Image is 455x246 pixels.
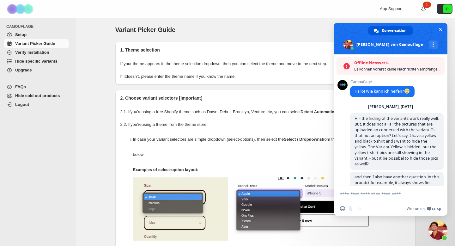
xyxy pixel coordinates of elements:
a: 1 [420,6,427,12]
p: If it doesn't , please enter the theme name if you know the name. [120,73,410,80]
span: Hi - the hiding of the variants work really well. But, it does not all all the pictures that are ... [355,116,439,167]
span: CAMOUFLAGE [6,24,71,29]
span: App Support [380,6,403,11]
textarea: Verfassen Sie Ihre Nachricht… [340,191,427,197]
a: Logout [4,100,69,109]
p: If your theme appears in the theme selection dropdown, then you can select the theme and move to ... [120,61,410,67]
a: We run onCrisp [407,206,441,211]
a: Verify Installation [4,48,69,57]
span: Avatar with initials R [443,4,452,13]
span: Logout [15,102,29,107]
span: FAQs [15,84,26,89]
strong: Select / Dropdowns [284,137,322,142]
span: Offline-Netzwerk. [354,60,441,66]
span: Setup [15,32,27,37]
a: Upgrade [4,66,69,75]
span: Camouflage [350,80,415,84]
span: Hide sold out products [15,93,60,98]
p: 2.1. If you're using a free Shopify theme such as Dawn, Debut, Brooklyn, Venture etc, you can select [120,109,410,115]
span: Crisp [432,206,441,211]
span: and then I also have another question. in this proudct for example, it always shows first quickly... [355,174,439,219]
p: In case your variant selectors are simple dropdown (select-options), then select the from the set... [133,132,410,162]
span: Variant Picker Guide [15,41,55,46]
strong: Detect Automatically. [300,109,342,114]
img: camouflage-select-options [133,177,228,241]
a: FAQs [4,83,69,91]
button: Avatar with initials R [437,4,452,14]
a: Hide sold out products [4,91,69,100]
div: Mehr Kanäle [429,40,438,49]
span: Chat schließen [437,26,444,33]
span: Es können vorerst keine Nachrichten empfangen oder gesendet werden. [354,66,441,72]
strong: Examples of select-option layout: [133,167,198,172]
a: Setup [4,30,69,39]
span: We run on [407,206,425,211]
span: Einen Emoji einfügen [340,206,345,211]
img: Camouflage [5,0,37,18]
span: Hide specific variants [15,59,58,64]
span: Konversation [382,26,407,35]
span: Verify Installation [15,50,49,55]
text: R [446,7,449,11]
p: 2.2. If you're using a theme from the theme store: [120,121,410,128]
div: Chat schließen [428,221,447,240]
span: Variant Picker Guide [115,26,176,33]
span: Upgrade [15,68,32,72]
img: camouflage-select-options-2 [231,177,373,241]
a: Variant Picker Guide [4,39,69,48]
div: [PERSON_NAME], [DATE] [368,105,413,109]
div: 1 [423,2,431,8]
div: Konversation [368,26,413,35]
h2: 1. Theme selection [120,47,410,53]
h2: 2. Choose variant selectors [Important] [120,95,410,101]
a: Hide specific variants [4,57,69,66]
span: Hallo! Wie kann ich helfen? [355,89,410,94]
